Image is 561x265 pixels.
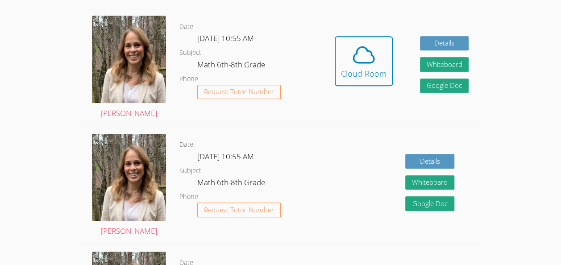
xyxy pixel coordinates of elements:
img: avatar.png [92,16,166,103]
dt: Subject [179,47,201,58]
dt: Subject [179,166,201,177]
img: avatar.png [92,134,166,221]
span: Request Tutor Number [204,207,274,213]
span: Request Tutor Number [204,88,274,95]
a: Google Doc [405,196,454,211]
dt: Phone [179,74,198,85]
dt: Date [179,139,193,150]
div: Cloud Room [341,67,386,80]
button: Request Tutor Number [197,85,281,99]
dd: Math 6th-8th Grade [197,58,267,74]
button: Request Tutor Number [197,203,281,217]
a: Google Doc [420,79,469,93]
button: Cloud Room [335,36,393,86]
dt: Date [179,21,193,33]
a: [PERSON_NAME] [92,16,166,120]
button: Whiteboard [420,57,469,72]
a: Details [405,154,454,169]
dt: Phone [179,191,198,203]
a: [PERSON_NAME] [92,134,166,238]
span: [DATE] 10:55 AM [197,151,254,161]
dd: Math 6th-8th Grade [197,176,267,191]
span: [DATE] 10:55 AM [197,33,254,43]
a: Details [420,36,469,51]
button: Whiteboard [405,175,454,190]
